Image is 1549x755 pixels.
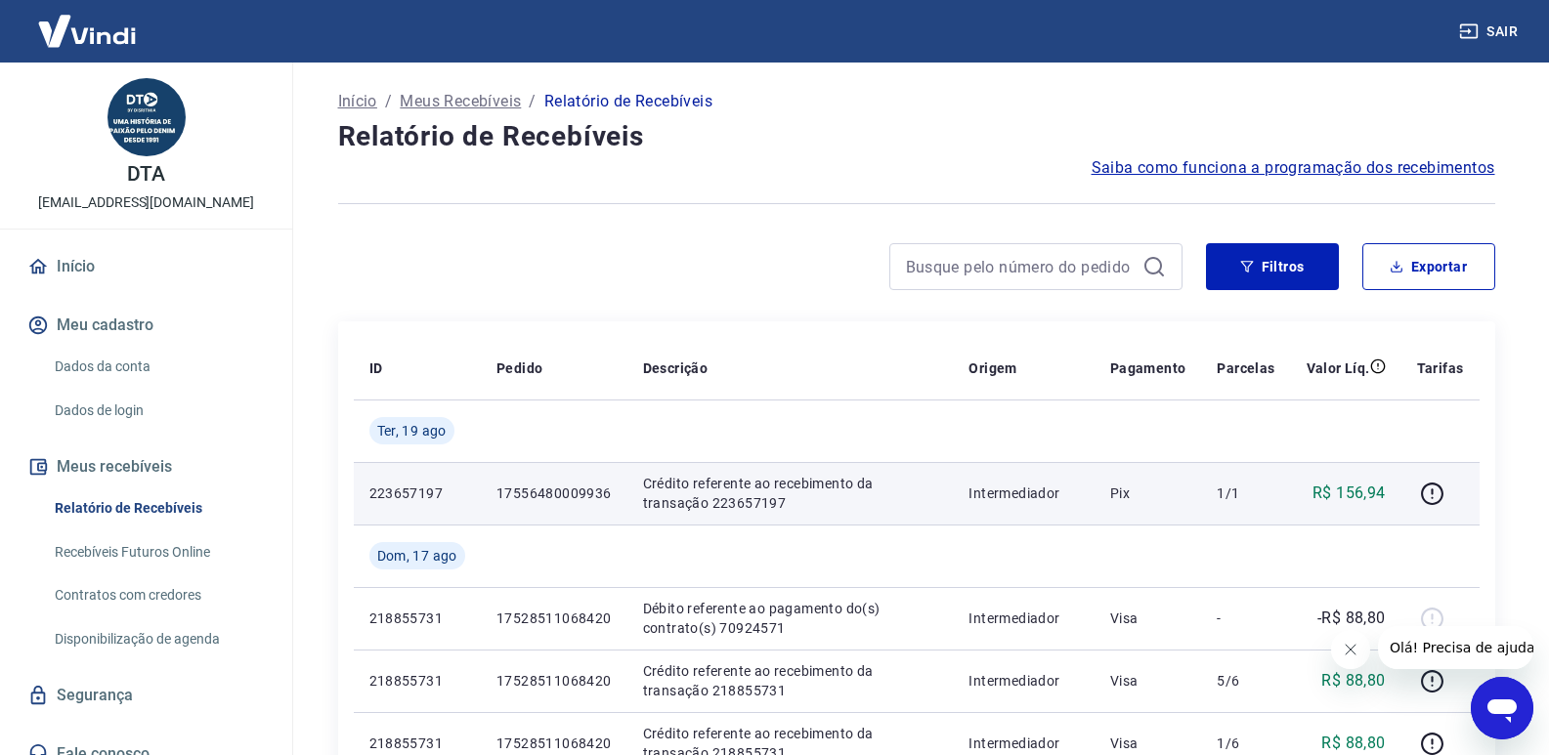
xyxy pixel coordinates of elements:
[38,192,254,213] p: [EMAIL_ADDRESS][DOMAIN_NAME]
[529,90,536,113] p: /
[906,252,1135,281] input: Busque pelo número do pedido
[1110,483,1186,503] p: Pix
[400,90,521,113] a: Meus Recebíveis
[385,90,392,113] p: /
[1321,732,1385,755] p: R$ 88,80
[377,421,447,440] span: Ter, 19 ago
[338,117,1495,156] h4: Relatório de Recebíveis
[496,483,612,503] p: 17556480009936
[1217,483,1274,503] p: 1/1
[1217,671,1274,691] p: 5/6
[369,358,383,378] p: ID
[968,734,1078,753] p: Intermediador
[369,608,465,628] p: 218855731
[23,1,151,61] img: Vindi
[1110,734,1186,753] p: Visa
[496,734,612,753] p: 17528511068420
[23,304,269,347] button: Meu cadastro
[968,358,1016,378] p: Origem
[47,575,269,615] a: Contratos com credores
[1471,677,1533,739] iframe: Botão para abrir a janela de mensagens
[47,619,269,659] a: Disponibilização de agenda
[968,671,1078,691] p: Intermediador
[643,599,938,638] p: Débito referente ao pagamento do(s) contrato(s) 70924571
[108,78,186,156] img: 72e98693-06cc-4190-8999-a2f76e042f08.jpeg
[1110,671,1186,691] p: Visa
[23,245,269,288] a: Início
[968,483,1078,503] p: Intermediador
[338,90,377,113] a: Início
[1092,156,1495,180] a: Saiba como funciona a programação dos recebimentos
[47,532,269,572] a: Recebíveis Futuros Online
[968,608,1078,628] p: Intermediador
[23,445,269,488] button: Meus recebíveis
[23,674,269,717] a: Segurança
[47,347,269,387] a: Dados da conta
[369,671,465,691] p: 218855731
[1217,608,1274,628] p: -
[1110,358,1186,378] p: Pagamento
[47,488,269,528] a: Relatório de Recebíveis
[12,14,164,29] span: Olá! Precisa de ajuda?
[1455,14,1526,50] button: Sair
[496,608,612,628] p: 17528511068420
[496,671,612,691] p: 17528511068420
[1378,626,1533,669] iframe: Mensagem da empresa
[47,391,269,431] a: Dados de login
[369,734,465,753] p: 218855731
[1312,482,1386,505] p: R$ 156,94
[1110,608,1186,628] p: Visa
[1317,607,1386,630] p: -R$ 88,80
[377,546,457,566] span: Dom, 17 ago
[1307,358,1370,378] p: Valor Líq.
[1417,358,1464,378] p: Tarifas
[643,661,938,700] p: Crédito referente ao recebimento da transação 218855731
[127,164,165,185] p: DTA
[1331,630,1370,669] iframe: Fechar mensagem
[369,483,465,503] p: 223657197
[1217,734,1274,753] p: 1/6
[1206,243,1339,290] button: Filtros
[1362,243,1495,290] button: Exportar
[544,90,712,113] p: Relatório de Recebíveis
[643,358,709,378] p: Descrição
[496,358,542,378] p: Pedido
[1321,669,1385,692] p: R$ 88,80
[643,474,938,513] p: Crédito referente ao recebimento da transação 223657197
[1217,358,1274,378] p: Parcelas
